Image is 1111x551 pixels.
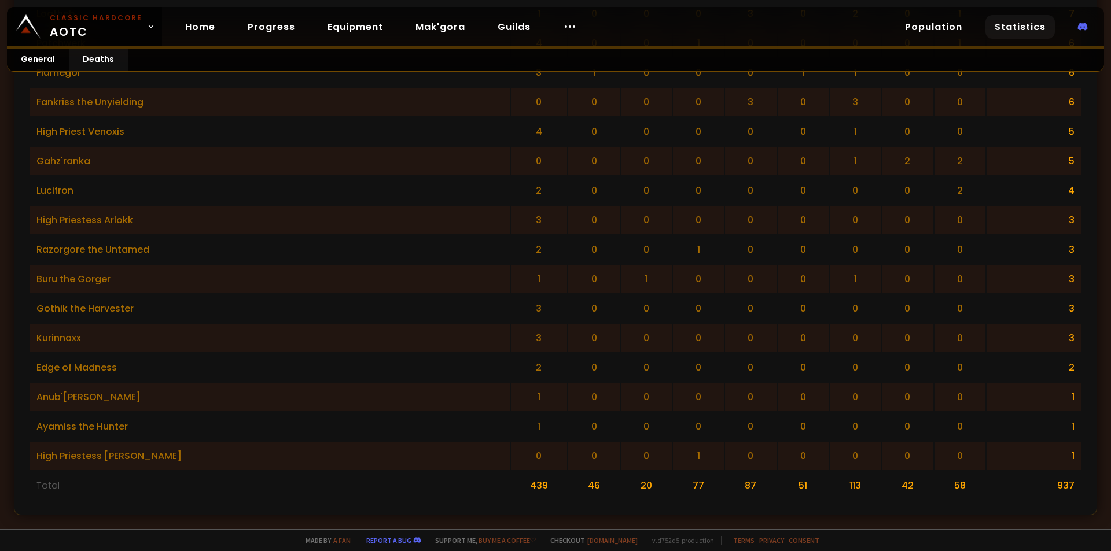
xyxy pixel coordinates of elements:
[511,88,568,116] td: 0
[882,353,933,382] td: 0
[645,536,714,545] span: v. d752d5 - production
[778,265,829,293] td: 0
[621,147,672,175] td: 0
[987,176,1081,205] td: 4
[30,353,510,382] td: Edge of Madness
[30,235,510,264] td: Razorgore the Untamed
[511,235,568,264] td: 2
[882,88,933,116] td: 0
[428,536,536,545] span: Support me,
[882,147,933,175] td: 2
[30,176,510,205] td: Lucifron
[830,265,881,293] td: 1
[511,324,568,352] td: 3
[511,176,568,205] td: 2
[882,412,933,441] td: 0
[621,176,672,205] td: 0
[621,324,672,352] td: 0
[568,353,619,382] td: 0
[987,117,1081,146] td: 5
[882,206,933,234] td: 0
[778,88,829,116] td: 0
[673,412,724,441] td: 0
[568,206,619,234] td: 0
[568,412,619,441] td: 0
[935,412,985,441] td: 0
[725,442,776,470] td: 0
[621,235,672,264] td: 0
[935,206,985,234] td: 0
[830,206,881,234] td: 0
[30,58,510,87] td: Flamegor
[882,324,933,352] td: 0
[830,471,881,500] td: 113
[830,176,881,205] td: 0
[621,117,672,146] td: 0
[621,88,672,116] td: 0
[987,206,1081,234] td: 3
[621,294,672,323] td: 0
[725,294,776,323] td: 0
[621,383,672,411] td: 0
[987,147,1081,175] td: 5
[511,147,568,175] td: 0
[50,13,142,40] span: AOTC
[725,117,776,146] td: 0
[882,235,933,264] td: 0
[778,324,829,352] td: 0
[778,176,829,205] td: 0
[511,206,568,234] td: 3
[778,117,829,146] td: 0
[778,353,829,382] td: 0
[725,206,776,234] td: 0
[987,353,1081,382] td: 2
[935,471,985,500] td: 58
[621,58,672,87] td: 0
[511,265,568,293] td: 1
[725,176,776,205] td: 0
[987,294,1081,323] td: 3
[725,265,776,293] td: 0
[673,235,724,264] td: 1
[725,324,776,352] td: 0
[725,353,776,382] td: 0
[882,117,933,146] td: 0
[830,324,881,352] td: 0
[673,117,724,146] td: 0
[333,536,351,545] a: a fan
[30,117,510,146] td: High Priest Venoxis
[673,471,724,500] td: 77
[778,206,829,234] td: 0
[985,15,1055,39] a: Statistics
[30,147,510,175] td: Gahz'ranka
[673,324,724,352] td: 0
[30,442,510,470] td: High Priestess [PERSON_NAME]
[621,265,672,293] td: 1
[830,147,881,175] td: 1
[568,147,619,175] td: 0
[987,58,1081,87] td: 6
[511,471,568,500] td: 439
[30,88,510,116] td: Fankriss the Unyielding
[543,536,638,545] span: Checkout
[673,353,724,382] td: 0
[935,442,985,470] td: 0
[725,147,776,175] td: 0
[725,471,776,500] td: 87
[830,88,881,116] td: 3
[568,58,619,87] td: 1
[568,176,619,205] td: 0
[830,235,881,264] td: 0
[176,15,225,39] a: Home
[30,206,510,234] td: High Priestess Arlokk
[935,353,985,382] td: 0
[987,412,1081,441] td: 1
[511,353,568,382] td: 2
[830,442,881,470] td: 0
[935,58,985,87] td: 0
[30,294,510,323] td: Gothik the Harvester
[568,88,619,116] td: 0
[7,49,69,71] a: General
[511,117,568,146] td: 4
[935,383,985,411] td: 0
